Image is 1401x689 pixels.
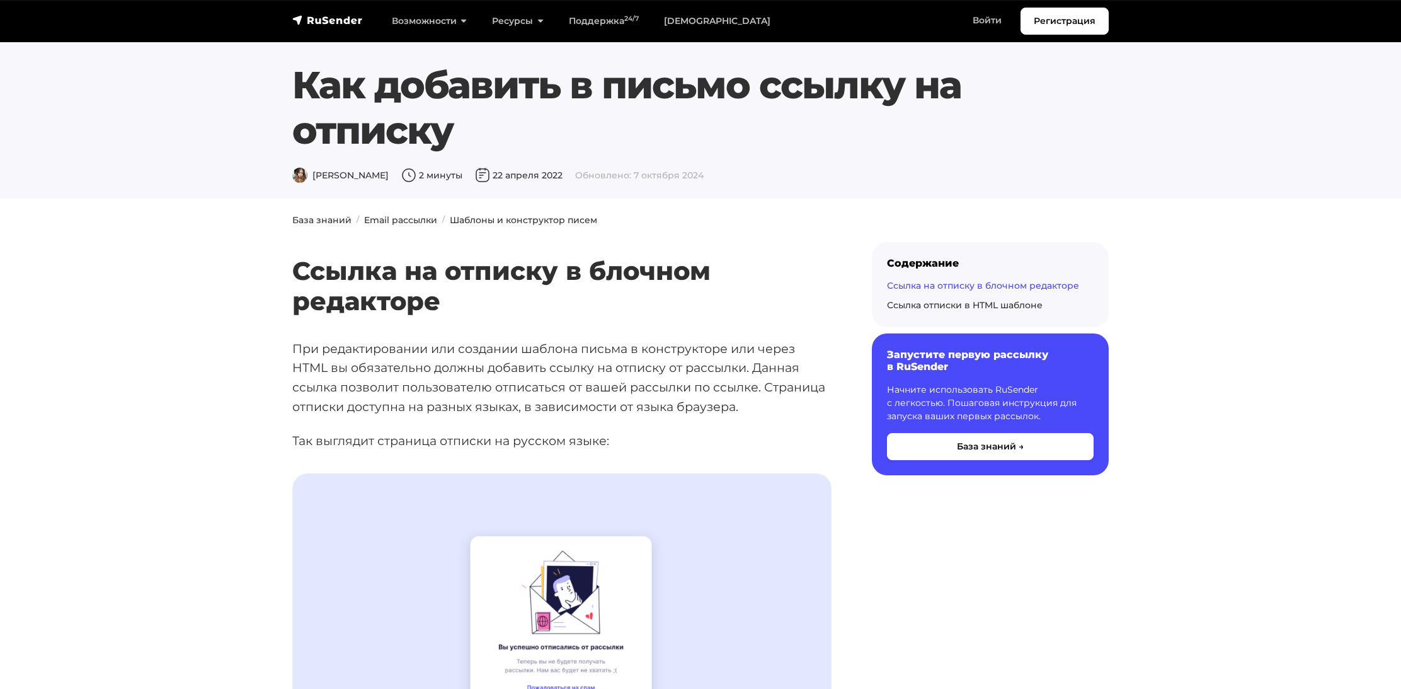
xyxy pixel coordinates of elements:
[887,433,1094,460] button: База знаний →
[401,168,416,183] img: Время чтения
[872,333,1109,475] a: Запустите первую рассылку в RuSender Начните использовать RuSender с легкостью. Пошаговая инструк...
[450,214,597,226] a: Шаблоны и конструктор писем
[292,62,1109,153] h1: Как добавить в письмо ссылку на отписку
[556,8,651,34] a: Поддержка24/7
[479,8,556,34] a: Ресурсы
[401,170,462,181] span: 2 минуты
[292,339,832,417] p: При редактировании или создании шаблона письма в конструкторе или через HTML вы обязательно должн...
[475,168,490,183] img: Дата публикации
[575,170,704,181] span: Обновлено: 7 октября 2024
[285,214,1116,227] nav: breadcrumb
[624,14,639,23] sup: 24/7
[887,349,1094,373] h6: Запустите первую рассылку в RuSender
[292,170,389,181] span: [PERSON_NAME]
[960,8,1014,33] a: Войти
[475,170,563,181] span: 22 апреля 2022
[292,431,832,451] p: Так выглядит страница отписки на русском языке:
[651,8,783,34] a: [DEMOGRAPHIC_DATA]
[292,214,352,226] a: База знаний
[292,219,832,316] h2: Ссылка на отписку в блочном редакторе
[887,299,1043,311] a: Ссылка отписки в HTML шаблоне
[887,280,1079,291] a: Ссылка на отписку в блочном редакторе
[292,14,363,26] img: RuSender
[364,214,437,226] a: Email рассылки
[379,8,479,34] a: Возможности
[887,257,1094,269] div: Содержание
[1021,8,1109,35] a: Регистрация
[887,383,1094,423] p: Начните использовать RuSender с легкостью. Пошаговая инструкция для запуска ваших первых рассылок.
